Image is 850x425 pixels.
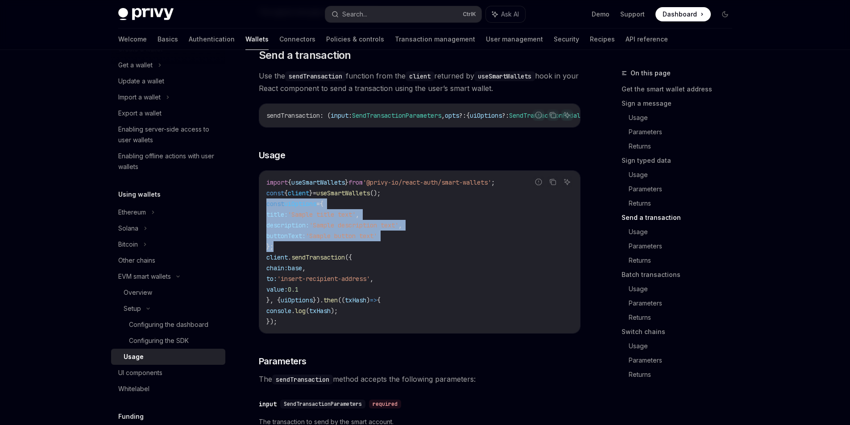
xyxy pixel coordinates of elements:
[118,255,155,266] div: Other chains
[622,82,739,96] a: Get the smart wallet address
[266,210,288,219] span: title:
[309,221,398,229] span: 'Sample description text'
[348,111,352,120] span: :
[302,264,306,272] span: ,
[370,189,381,197] span: ();
[663,10,697,19] span: Dashboard
[259,373,580,385] span: The method accepts the following parameters:
[338,296,345,304] span: ((
[370,296,377,304] span: =>
[313,296,323,304] span: }).
[266,307,291,315] span: console
[288,253,291,261] span: .
[561,109,573,121] button: Ask AI
[118,189,161,200] h5: Using wallets
[363,178,491,186] span: '@privy-io/react-auth/smart-wallets'
[590,29,615,50] a: Recipes
[129,335,189,346] div: Configuring the SDK
[277,275,370,283] span: 'insert-recipient-address'
[266,275,277,283] span: to:
[118,239,138,250] div: Bitcoin
[395,29,475,50] a: Transaction management
[629,125,739,139] a: Parameters
[266,285,288,293] span: value:
[118,29,147,50] a: Welcome
[622,96,739,111] a: Sign a message
[118,223,138,234] div: Solana
[288,210,356,219] span: 'Sample title text'
[266,111,320,120] span: sendTransaction
[316,189,370,197] span: useSmartWallets
[118,60,153,70] div: Get a wallet
[342,9,367,20] div: Search...
[466,111,470,120] span: {
[266,296,281,304] span: }, {
[111,333,225,349] a: Configuring the SDK
[306,232,377,240] span: 'Sample button text'
[279,29,315,50] a: Connectors
[111,121,225,148] a: Enabling server-side access to user wallets
[189,29,235,50] a: Authentication
[501,10,519,19] span: Ask AI
[288,264,302,272] span: base
[266,200,284,208] span: const
[118,367,162,378] div: UI components
[281,296,313,304] span: uiOptions
[445,111,459,120] span: opts
[259,48,351,62] span: Send a transaction
[266,264,288,272] span: chain:
[629,196,739,210] a: Returns
[259,70,580,95] span: Use the function from the returned by hook in your React component to send a transaction using th...
[118,207,146,218] div: Ethereum
[266,232,306,240] span: buttonText:
[620,10,645,19] a: Support
[295,307,306,315] span: log
[259,355,307,367] span: Parameters
[326,29,384,50] a: Policies & controls
[474,71,535,81] code: useSmartWallets
[118,108,162,119] div: Export a wallet
[629,282,739,296] a: Usage
[118,124,220,145] div: Enabling server-side access to user wallets
[345,178,348,186] span: }
[629,139,739,153] a: Returns
[118,384,149,394] div: Whitelabel
[111,105,225,121] a: Export a wallet
[124,303,141,314] div: Setup
[111,365,225,381] a: UI components
[348,178,363,186] span: from
[118,411,144,422] h5: Funding
[629,339,739,353] a: Usage
[266,243,274,251] span: };
[502,111,509,120] span: ?:
[463,11,476,18] span: Ctrl K
[622,153,739,168] a: Sign typed data
[111,381,225,397] a: Whitelabel
[331,111,348,120] span: input
[111,73,225,89] a: Update a wallet
[655,7,711,21] a: Dashboard
[629,296,739,310] a: Parameters
[629,353,739,367] a: Parameters
[288,178,291,186] span: {
[266,221,309,229] span: description:
[370,275,373,283] span: ,
[291,307,295,315] span: .
[491,178,495,186] span: ;
[331,307,338,315] span: );
[622,325,739,339] a: Switch chains
[285,71,346,81] code: sendTransaction
[309,189,313,197] span: }
[622,268,739,282] a: Batch transactions
[486,29,543,50] a: User management
[111,317,225,333] a: Configuring the dashboard
[366,296,370,304] span: )
[129,319,208,330] div: Configuring the dashboard
[111,349,225,365] a: Usage
[245,29,269,50] a: Wallets
[533,176,544,188] button: Report incorrect code
[124,351,144,362] div: Usage
[533,109,544,121] button: Report incorrect code
[377,296,381,304] span: {
[561,176,573,188] button: Ask AI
